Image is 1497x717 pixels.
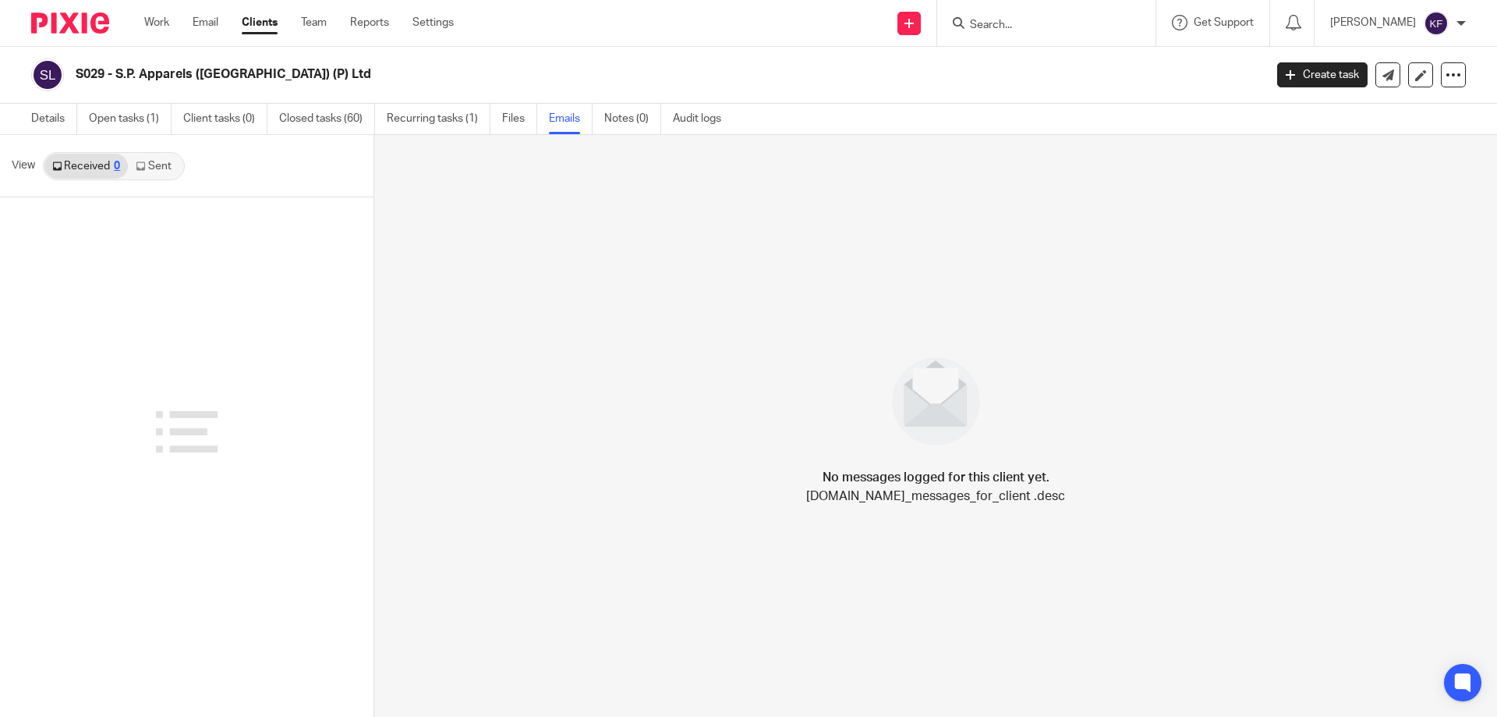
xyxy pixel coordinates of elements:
span: View [12,158,35,174]
a: Open tasks (1) [89,104,172,134]
a: Work [144,15,169,30]
span: Get Support [1194,17,1254,28]
h2: S029 - S.P. Apparels ([GEOGRAPHIC_DATA]) (P) Ltd [76,66,1018,83]
a: Emails [549,104,593,134]
a: Closed tasks (60) [279,104,375,134]
a: Files [502,104,537,134]
h4: No messages logged for this client yet. [823,468,1049,487]
a: Sent [128,154,182,179]
a: Details [31,104,77,134]
img: svg%3E [31,59,64,91]
img: image [882,347,990,456]
a: Notes (0) [604,104,661,134]
input: Search [968,19,1109,33]
a: Received0 [44,154,128,179]
a: Client tasks (0) [183,104,267,134]
a: Email [193,15,218,30]
p: [DOMAIN_NAME]_messages_for_client .desc [806,487,1065,506]
img: Pixie [31,12,109,34]
div: 0 [114,161,120,172]
a: Audit logs [673,104,733,134]
a: Settings [412,15,454,30]
a: Clients [242,15,278,30]
a: Recurring tasks (1) [387,104,490,134]
img: svg%3E [1424,11,1449,36]
a: Reports [350,15,389,30]
a: Team [301,15,327,30]
a: Create task [1277,62,1368,87]
p: [PERSON_NAME] [1330,15,1416,30]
